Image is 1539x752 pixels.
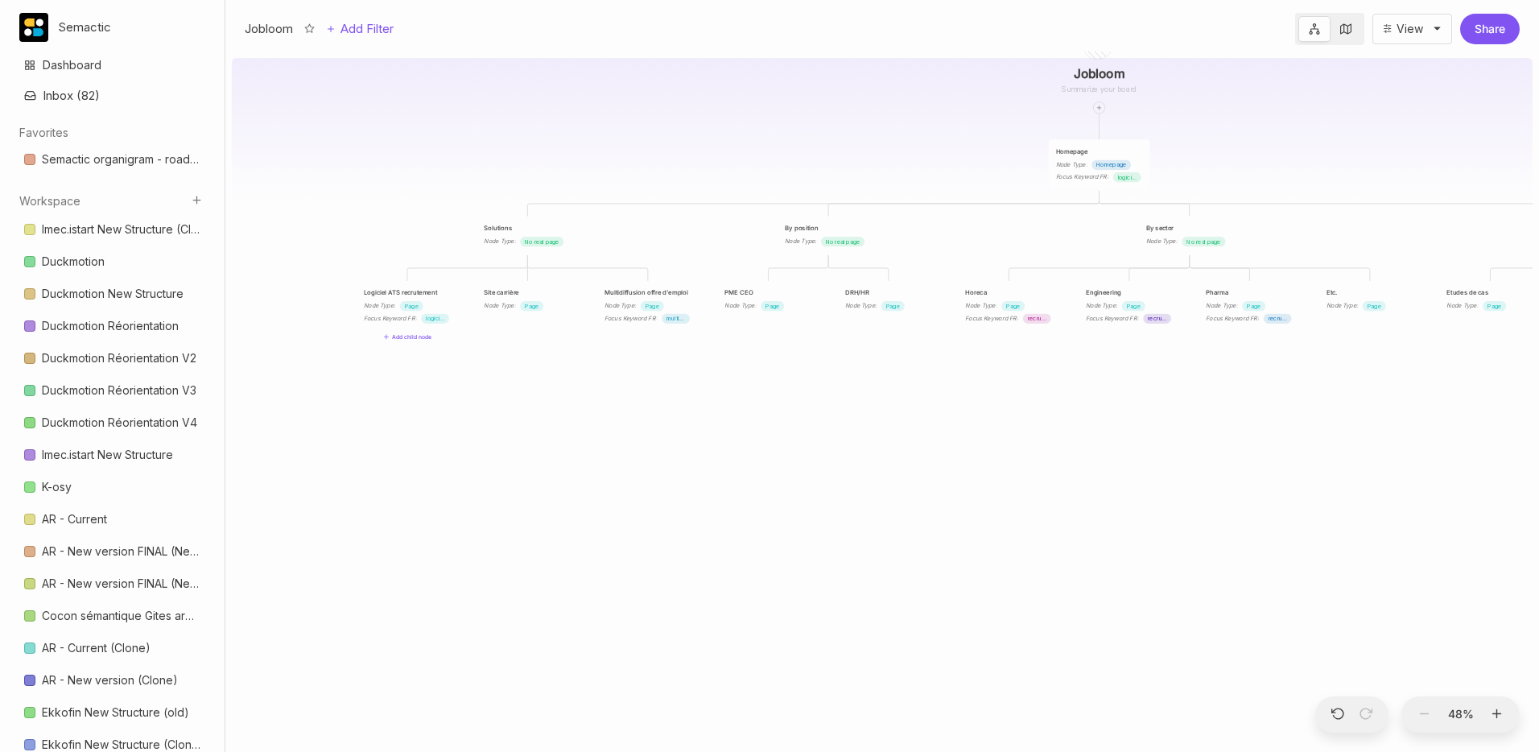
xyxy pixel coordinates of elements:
[1186,237,1220,246] span: No real page
[1146,237,1178,246] div: Node Type :
[14,472,210,502] a: K-osy
[14,144,210,176] div: Semactic organigram - roadmap 2026
[724,301,756,311] div: Node Type :
[484,237,515,246] div: Node Type :
[597,280,699,331] div: Multidiffusion offre d'emploiNode Type:PageFocus Keyword FR:multidiffusion offres d'emploi (140)
[1446,301,1478,311] div: Node Type :
[724,288,811,298] div: PME CEO
[1096,160,1126,170] span: Homepage
[14,601,210,632] div: Cocon sémantique Gites ardennes
[785,224,872,233] div: By position
[525,301,538,311] span: Page
[14,665,210,696] a: AR - New version (Clone)
[1118,172,1137,182] span: logiciel de recrutement (390)
[383,333,432,340] button: Add child node
[42,316,179,336] div: Duckmotion Réorientation
[42,703,189,722] div: Ekkofin New Structure (old)
[785,237,816,246] div: Node Type :
[484,288,571,298] div: Site carrière
[1206,301,1237,311] div: Node Type :
[42,349,196,368] div: Duckmotion Réorientation V2
[845,288,932,298] div: DRH/HR
[14,246,210,277] a: Duckmotion
[646,301,659,311] span: Page
[1127,301,1141,311] span: Page
[14,440,210,471] div: Imec.istart New Structure
[1086,301,1117,311] div: Node Type :
[14,246,210,278] div: Duckmotion
[1442,696,1480,733] button: 48%
[42,638,151,658] div: AR - Current (Clone)
[477,280,578,318] div: Site carrièreNode Type:Page
[42,477,72,497] div: K-osy
[364,301,395,311] div: Node Type :
[42,574,200,593] div: AR - New version FINAL (Neolith) Clone
[1368,301,1381,311] span: Page
[14,375,210,407] div: Duckmotion Réorientation V3
[1397,23,1423,35] div: View
[1319,280,1421,318] div: Etc.Node Type:Page
[14,407,210,439] div: Duckmotion Réorientation V4
[14,311,210,342] div: Duckmotion Réorientation
[1146,224,1233,233] div: By sector
[1327,301,1358,311] div: Node Type :
[14,407,210,438] a: Duckmotion Réorientation V4
[1048,139,1149,190] div: HomepageNode Type:HomepageFocus Keyword FR:logiciel de recrutement (390)
[14,139,210,181] div: Favorites
[604,288,691,298] div: Multidiffusion offre d'emploi
[42,284,184,304] div: Duckmotion New Structure
[1086,313,1139,323] div: Focus Keyword FR :
[364,288,451,298] div: Logiciel ATS recrutement
[14,472,210,503] div: K-osy
[14,536,210,567] a: AR - New version FINAL (Neolith)
[14,279,210,310] div: Duckmotion New Structure
[1247,301,1260,311] span: Page
[1028,314,1046,324] span: recrutement horeca (10)
[1372,14,1452,44] button: View
[826,237,860,246] span: No real page
[14,311,210,341] a: Duckmotion Réorientation
[42,252,105,271] div: Duckmotion
[477,216,578,254] div: SolutionsNode Type:No real page
[14,601,210,631] a: Cocon sémantique Gites ardennes
[14,697,210,729] div: Ekkofin New Structure (old)
[765,301,779,311] span: Page
[484,224,571,233] div: Solutions
[14,50,210,81] a: Dashboard
[42,510,107,529] div: AR - Current
[364,313,417,323] div: Focus Keyword FR :
[525,237,559,246] span: No real page
[42,671,178,690] div: AR - New version (Clone)
[1206,288,1293,298] div: Pharma
[1086,288,1173,298] div: Engineering
[1460,14,1520,44] button: Share
[1056,159,1087,169] div: Node Type :
[42,150,200,169] div: Semactic organigram - roadmap 2026
[1487,301,1501,311] span: Page
[19,13,205,42] button: Semactic
[357,280,458,331] div: Logiciel ATS recrutementNode Type:PageFocus Keyword FR:logiciel ats (480)Add child node
[14,568,210,599] a: AR - New version FINAL (Neolith) Clone
[965,301,996,311] div: Node Type :
[14,568,210,600] div: AR - New version FINAL (Neolith) Clone
[604,313,658,323] div: Focus Keyword FR :
[1079,280,1180,331] div: EngineeringNode Type:PageFocus Keyword FR:recrutement ingénierie (10)
[426,314,444,324] span: logiciel ats (480)
[1056,172,1109,182] div: Focus Keyword FR :
[14,279,210,309] a: Duckmotion New Structure
[42,542,200,561] div: AR - New version FINAL (Neolith)
[845,301,877,311] div: Node Type :
[14,697,210,728] a: Ekkofin New Structure (old)
[965,288,1052,298] div: Horeca
[14,504,210,535] a: AR - Current
[14,81,210,109] button: Inbox (82)
[42,381,196,400] div: Duckmotion Réorientation V3
[326,19,394,39] button: Add Filter
[405,301,419,311] span: Page
[958,280,1059,331] div: HorecaNode Type:PageFocus Keyword FR:recrutement horeca (10)
[19,194,80,208] button: Workspace
[19,126,68,139] button: Favorites
[1148,314,1166,324] span: recrutement ingénierie (10)
[14,633,210,664] div: AR - Current (Clone)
